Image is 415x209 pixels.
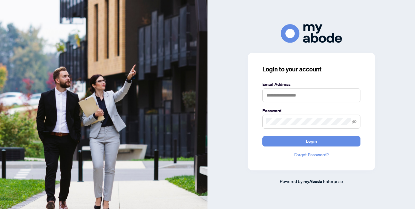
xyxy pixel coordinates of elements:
[323,178,343,184] span: Enterprise
[303,178,322,185] a: myAbode
[352,120,356,124] span: eye-invisible
[262,107,360,114] label: Password
[262,151,360,158] a: Forgot Password?
[306,136,317,146] span: Login
[262,81,360,88] label: Email Address
[262,65,360,74] h3: Login to your account
[262,136,360,146] button: Login
[280,178,303,184] span: Powered by
[281,24,342,43] img: ma-logo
